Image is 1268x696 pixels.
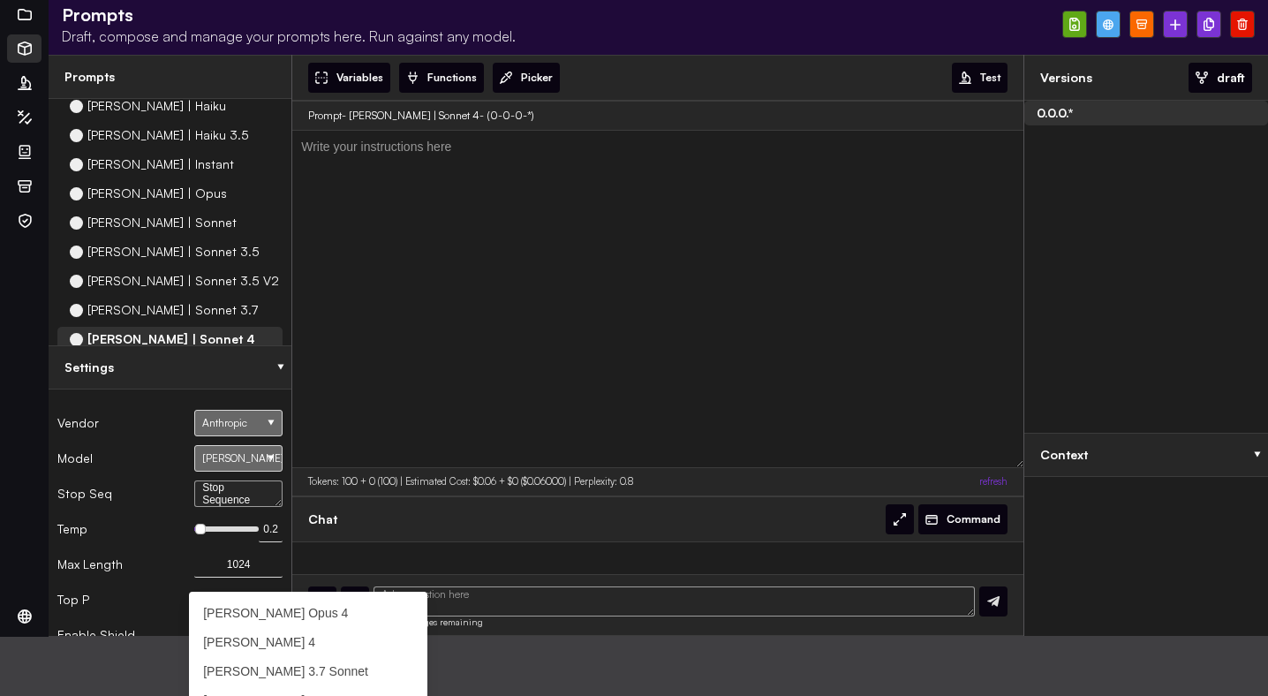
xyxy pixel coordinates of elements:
[62,26,516,46] p: Draft, compose and manage your prompts here. Run against any model.
[57,627,253,643] div: Enable Shield
[70,129,83,142] img: user%2F9SAkyGnDXOd9Bw7kBkTrLOWxjej1%2Fworkspace%2Fprompt-icons%2Fclaude-ai-icon-761219.png
[521,71,553,85] div: Picker
[1103,19,1113,30] img: globe.svg
[70,275,83,288] img: user%2F9SAkyGnDXOd9Bw7kBkTrLOWxjej1%2Fworkspace%2Fprompt-icons%2Fclaude-ai-icon-761219.png
[57,521,194,537] div: Temp
[308,511,337,527] div: Chat
[49,55,291,99] div: Prompts
[87,302,258,318] span: [PERSON_NAME] | Sonnet 3.7
[342,109,479,122] span: - [PERSON_NAME] | Sonnet 4
[374,617,975,628] div: 15 / 15 messages remaining
[87,273,279,289] span: [PERSON_NAME] | Sonnet 3.5 V2
[70,158,83,171] img: user%2F9SAkyGnDXOd9Bw7kBkTrLOWxjej1%2Fworkspace%2Fprompt-icons%2Fclaude-ai-icon-761219.png
[1024,433,1268,477] div: Context
[70,304,83,317] img: user%2F9SAkyGnDXOd9Bw7kBkTrLOWxjej1%2Fworkspace%2Fprompt-icons%2Fclaude-ai-icon-761219.png
[427,71,477,85] div: Functions
[194,410,283,436] div: Anthropic
[70,246,83,259] img: user%2F9SAkyGnDXOd9Bw7kBkTrLOWxjej1%2Fworkspace%2Fprompt-icons%2Fclaude-ai-icon-761219.png
[1237,19,1248,30] img: trash.svg
[87,331,255,347] span: [PERSON_NAME] | Sonnet 4
[1217,70,1245,86] div: draft
[87,156,234,172] span: [PERSON_NAME] | Instant
[194,480,283,507] textarea: Stop Sequence
[308,109,534,123] div: Prompt
[87,244,260,260] span: [PERSON_NAME] | Sonnet 3.5
[189,628,426,657] a: [PERSON_NAME] 4
[1040,70,1092,86] div: Versions
[1170,19,1181,30] img: plus.svg
[87,127,249,143] span: [PERSON_NAME] | Haiku 3.5
[980,71,1000,85] div: Test
[70,216,83,230] img: user%2F9SAkyGnDXOd9Bw7kBkTrLOWxjej1%2Fworkspace%2Fprompt-icons%2Fclaude-ai-icon-761219.png
[49,345,291,390] div: Settings
[87,185,227,201] span: [PERSON_NAME] | Opus
[336,71,383,85] div: Variables
[57,486,194,502] div: Stop Seq
[87,98,226,114] span: [PERSON_NAME] | Haiku
[70,333,83,346] img: user%2F9SAkyGnDXOd9Bw7kBkTrLOWxjej1%2Fworkspace%2Fprompt-icons%2Fclaude-ai-icon-761219.png
[979,475,1008,488] a: refresh
[57,415,194,431] div: Vendor
[1069,18,1080,31] img: floppy.svg
[189,657,426,686] a: [PERSON_NAME] 3.7 Sonnet
[57,592,194,608] div: Top P
[947,512,1000,526] div: Command
[57,450,194,466] div: Model
[70,100,83,113] img: user%2F9SAkyGnDXOd9Bw7kBkTrLOWxjej1%2Fworkspace%2Fprompt-icons%2Fclaude-ai-icon-761219.png
[479,109,534,122] span: - (0-0-0-*)
[1136,19,1147,29] img: archive.svg
[1037,105,1073,121] div: 0.0.0.*
[62,3,516,26] h2: Prompts
[194,445,283,472] div: [PERSON_NAME] 3.7 Sonnet
[308,475,633,488] div: Tokens: 100 + 0 (100) | Estimated Cost: $0.06 + $0 ($0.06000) | Perplexity: 0.8
[1204,18,1214,31] img: files.svg
[189,599,426,628] a: [PERSON_NAME] Opus 4
[57,556,194,572] div: Max Length
[87,215,237,231] span: [PERSON_NAME] | Sonnet
[70,187,83,200] img: user%2F9SAkyGnDXOd9Bw7kBkTrLOWxjej1%2Fworkspace%2Fprompt-icons%2Fclaude-ai-icon-761219.png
